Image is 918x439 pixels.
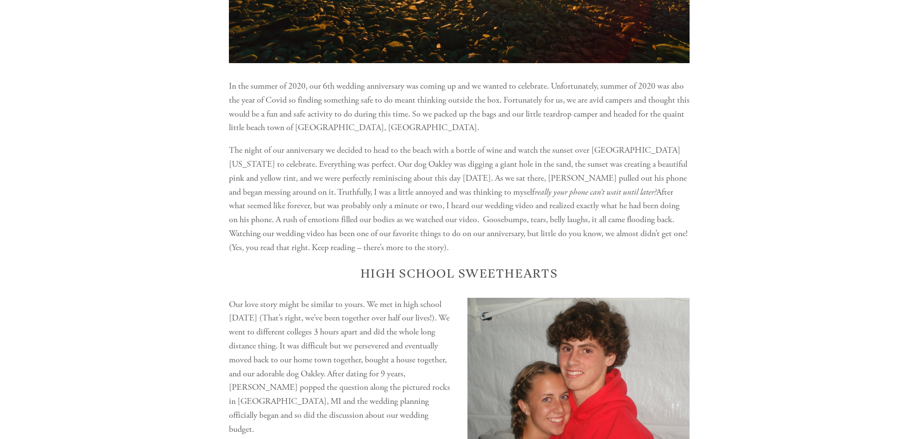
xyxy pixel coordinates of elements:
[229,80,690,135] p: In the summer of 2020, our 6th wedding anniversary was coming up and we wanted to celebrate. Unfo...
[229,144,690,254] p: The night of our anniversary we decided to head to the beach with a bottle of wine and watch the ...
[229,267,690,281] h2: High school Sweethearts
[534,186,656,198] em: really your phone can’t wait until later?
[229,298,690,437] p: Our love story might be similar to yours. We met in high school [DATE] (That’s right, we’ve been ...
